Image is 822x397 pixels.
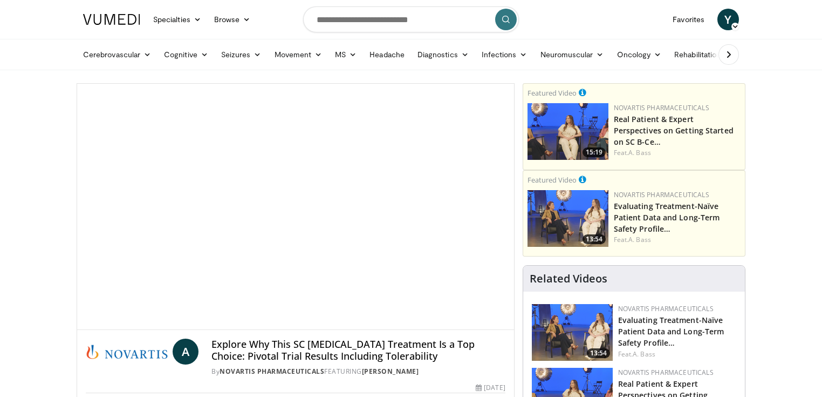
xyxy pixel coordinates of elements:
a: A. Bass [628,235,651,244]
a: Novartis Pharmaceuticals [618,368,714,377]
a: 13:54 [528,190,608,247]
a: Neuromuscular [534,44,611,65]
div: Feat. [618,349,736,359]
a: Diagnostics [411,44,475,65]
a: Cognitive [157,44,215,65]
a: Specialties [147,9,208,30]
a: Headache [363,44,411,65]
div: Feat. [614,148,741,158]
a: [PERSON_NAME] [362,367,419,376]
a: 15:19 [528,103,608,160]
img: Novartis Pharmaceuticals [86,339,168,365]
a: Y [717,9,739,30]
a: Favorites [666,9,711,30]
a: Novartis Pharmaceuticals [614,190,709,199]
div: [DATE] [476,383,505,393]
small: Featured Video [528,175,577,185]
a: Real Patient & Expert Perspectives on Getting Started on SC B-Ce… [614,114,734,147]
a: Cerebrovascular [77,44,157,65]
a: Infections [475,44,534,65]
a: MS [328,44,363,65]
span: 15:19 [583,147,606,157]
img: 37a18655-9da9-4d40-a34e-6cccd3ffc641.png.150x105_q85_crop-smart_upscale.png [532,304,613,361]
img: 2bf30652-7ca6-4be0-8f92-973f220a5948.png.150x105_q85_crop-smart_upscale.png [528,103,608,160]
img: VuMedi Logo [83,14,140,25]
a: Oncology [611,44,668,65]
a: Movement [268,44,329,65]
video-js: Video Player [77,84,514,330]
div: By FEATURING [211,367,505,376]
img: 37a18655-9da9-4d40-a34e-6cccd3ffc641.png.150x105_q85_crop-smart_upscale.png [528,190,608,247]
a: 13:54 [532,304,613,361]
span: 13:54 [587,348,610,358]
a: A [173,339,198,365]
a: Evaluating Treatment-Naïve Patient Data and Long-Term Safety Profile… [618,315,724,348]
input: Search topics, interventions [303,6,519,32]
a: Novartis Pharmaceuticals [614,103,709,112]
a: Novartis Pharmaceuticals [618,304,714,313]
div: Feat. [614,235,741,245]
a: Novartis Pharmaceuticals [220,367,324,376]
span: 13:54 [583,234,606,244]
a: Browse [208,9,257,30]
h4: Explore Why This SC [MEDICAL_DATA] Treatment Is a Top Choice: Pivotal Trial Results Including Tol... [211,339,505,362]
a: A. Bass [628,148,651,157]
a: Seizures [215,44,268,65]
small: Featured Video [528,88,577,98]
a: Evaluating Treatment-Naïve Patient Data and Long-Term Safety Profile… [614,201,720,234]
a: Rehabilitation [668,44,727,65]
h4: Related Videos [530,272,607,285]
a: A. Bass [633,349,655,359]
